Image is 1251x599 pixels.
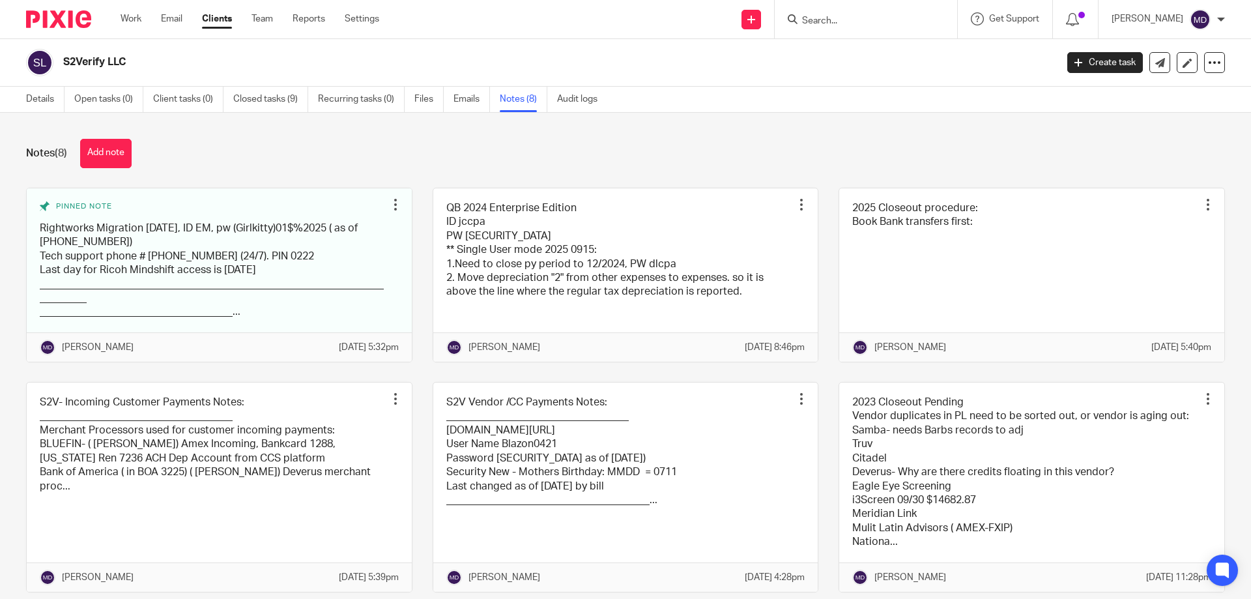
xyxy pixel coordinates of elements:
[453,87,490,112] a: Emails
[345,12,379,25] a: Settings
[26,147,67,160] h1: Notes
[801,16,918,27] input: Search
[468,571,540,584] p: [PERSON_NAME]
[1067,52,1143,73] a: Create task
[62,341,134,354] p: [PERSON_NAME]
[202,12,232,25] a: Clients
[745,341,805,354] p: [DATE] 8:46pm
[852,340,868,355] img: svg%3E
[339,571,399,584] p: [DATE] 5:39pm
[339,341,399,354] p: [DATE] 5:32pm
[852,570,868,585] img: svg%3E
[745,571,805,584] p: [DATE] 4:28pm
[63,55,851,69] h2: S2Verify LLC
[153,87,223,112] a: Client tasks (0)
[414,87,444,112] a: Files
[40,201,386,212] div: Pinned note
[1190,9,1211,30] img: svg%3E
[1112,12,1183,25] p: [PERSON_NAME]
[446,340,462,355] img: svg%3E
[80,139,132,168] button: Add note
[26,49,53,76] img: svg%3E
[874,571,946,584] p: [PERSON_NAME]
[989,14,1039,23] span: Get Support
[161,12,182,25] a: Email
[468,341,540,354] p: [PERSON_NAME]
[40,570,55,585] img: svg%3E
[1151,341,1211,354] p: [DATE] 5:40pm
[26,10,91,28] img: Pixie
[557,87,607,112] a: Audit logs
[74,87,143,112] a: Open tasks (0)
[40,340,55,355] img: svg%3E
[26,87,65,112] a: Details
[233,87,308,112] a: Closed tasks (9)
[121,12,141,25] a: Work
[62,571,134,584] p: [PERSON_NAME]
[1146,571,1211,584] p: [DATE] 11:28pm
[318,87,405,112] a: Recurring tasks (0)
[55,148,67,158] span: (8)
[874,341,946,354] p: [PERSON_NAME]
[293,12,325,25] a: Reports
[446,570,462,585] img: svg%3E
[252,12,273,25] a: Team
[500,87,547,112] a: Notes (8)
